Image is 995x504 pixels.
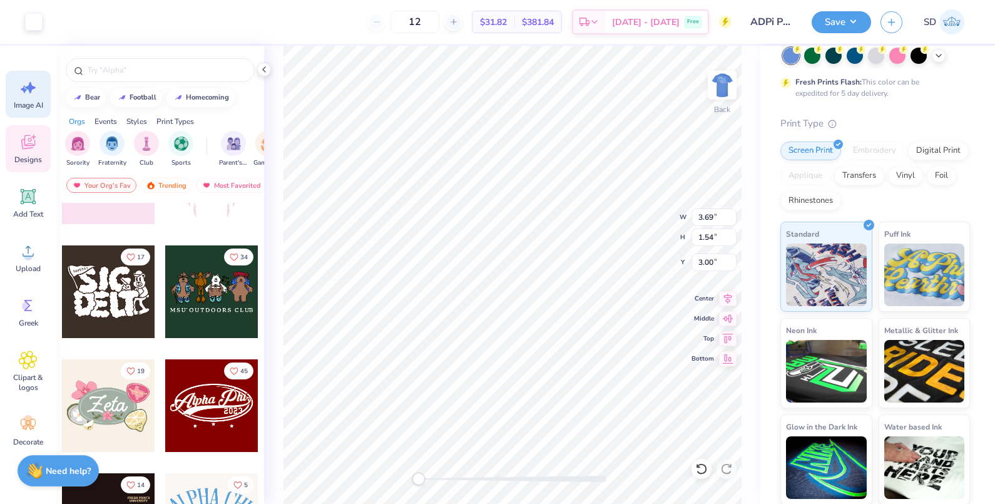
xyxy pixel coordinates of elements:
[146,181,156,190] img: trending.gif
[219,158,248,168] span: Parent's Weekend
[98,131,126,168] div: filter for Fraternity
[884,340,965,403] img: Metallic & Glitter Ink
[196,178,267,193] div: Most Favorited
[741,9,802,34] input: Untitled Design
[140,158,153,168] span: Club
[186,94,229,101] div: homecoming
[137,482,145,488] span: 14
[73,94,83,101] img: trend_line.gif
[714,104,730,115] div: Back
[786,227,819,240] span: Standard
[202,181,212,190] img: most_fav.gif
[691,354,714,364] span: Bottom
[786,420,857,433] span: Glow in the Dark Ink
[612,16,680,29] span: [DATE] - [DATE]
[94,116,117,127] div: Events
[412,473,425,485] div: Accessibility label
[156,116,194,127] div: Print Types
[13,437,43,447] span: Decorate
[66,158,89,168] span: Sorority
[253,131,282,168] div: filter for Game Day
[228,476,253,493] button: Like
[240,368,248,374] span: 45
[780,141,841,160] div: Screen Print
[884,244,965,306] img: Puff Ink
[85,94,100,101] div: bear
[14,100,43,110] span: Image AI
[66,178,136,193] div: Your Org's Fav
[224,363,253,379] button: Like
[173,94,183,101] img: trend_line.gif
[786,436,867,499] img: Glow in the Dark Ink
[480,16,507,29] span: $31.82
[137,368,145,374] span: 19
[137,254,145,260] span: 17
[72,181,82,190] img: most_fav.gif
[884,436,965,499] img: Water based Ink
[786,340,867,403] img: Neon Ink
[691,294,714,304] span: Center
[834,167,884,185] div: Transfers
[66,88,106,107] button: bear
[174,136,188,151] img: Sports Image
[105,136,119,151] img: Fraternity Image
[134,131,159,168] button: filter button
[110,88,162,107] button: football
[46,465,91,477] strong: Need help?
[121,476,150,493] button: Like
[845,141,904,160] div: Embroidery
[244,482,248,488] span: 5
[224,249,253,265] button: Like
[14,155,42,165] span: Designs
[390,11,439,33] input: – –
[710,73,735,98] img: Back
[780,167,830,185] div: Applique
[795,77,862,87] strong: Fresh Prints Flash:
[812,11,871,33] button: Save
[924,15,936,29] span: SD
[134,131,159,168] div: filter for Club
[253,131,282,168] button: filter button
[522,16,554,29] span: $381.84
[687,18,699,26] span: Free
[65,131,90,168] div: filter for Sorority
[884,227,911,240] span: Puff Ink
[126,116,147,127] div: Styles
[71,136,85,151] img: Sorority Image
[918,9,970,34] a: SD
[780,192,841,210] div: Rhinestones
[939,9,964,34] img: Sarah De Guzman
[166,88,235,107] button: homecoming
[691,314,714,324] span: Middle
[13,209,43,219] span: Add Text
[908,141,969,160] div: Digital Print
[219,131,248,168] div: filter for Parent's Weekend
[98,131,126,168] button: filter button
[171,158,191,168] span: Sports
[219,131,248,168] button: filter button
[884,324,958,337] span: Metallic & Glitter Ink
[168,131,193,168] button: filter button
[795,76,949,99] div: This color can be expedited for 5 day delivery.
[261,136,275,151] img: Game Day Image
[117,94,127,101] img: trend_line.gif
[888,167,923,185] div: Vinyl
[884,420,942,433] span: Water based Ink
[19,318,38,328] span: Greek
[780,116,970,131] div: Print Type
[927,167,956,185] div: Foil
[140,136,153,151] img: Club Image
[130,94,156,101] div: football
[786,244,867,306] img: Standard
[253,158,282,168] span: Game Day
[691,334,714,344] span: Top
[98,158,126,168] span: Fraternity
[65,131,90,168] button: filter button
[86,64,247,76] input: Try "Alpha"
[227,136,241,151] img: Parent's Weekend Image
[121,363,150,379] button: Like
[168,131,193,168] div: filter for Sports
[8,373,49,393] span: Clipart & logos
[16,264,41,274] span: Upload
[786,324,817,337] span: Neon Ink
